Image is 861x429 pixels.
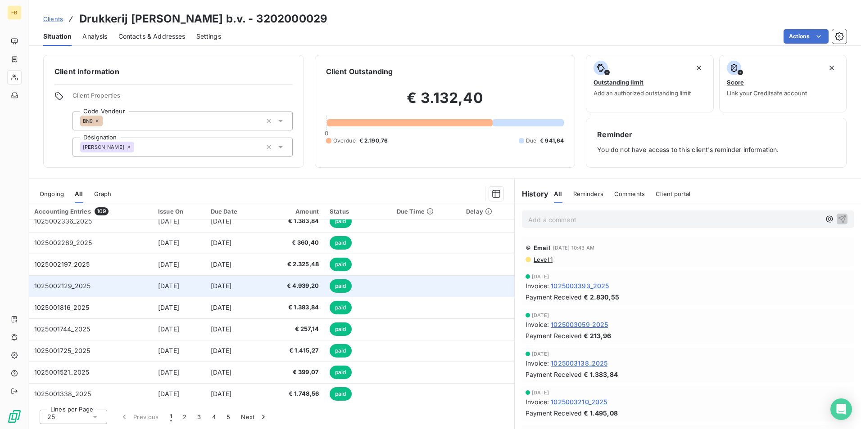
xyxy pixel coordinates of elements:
[553,245,594,250] span: [DATE] 10:43 AM
[526,358,549,368] span: Invoice :
[34,368,89,376] span: 1025001521_2025
[359,137,388,145] span: € 2.190,76
[75,190,83,197] span: All
[551,320,608,329] span: 1025003059_2025
[236,407,273,426] button: Next
[192,407,206,426] button: 3
[211,304,232,311] span: [DATE]
[34,217,92,225] span: 1025002336_2025
[532,313,549,318] span: [DATE]
[326,66,393,77] h6: Client Outstanding
[526,281,549,290] span: Invoice :
[515,188,548,199] h6: History
[265,238,319,247] span: € 360,40
[211,239,232,246] span: [DATE]
[265,208,319,215] div: Amount
[584,292,619,302] span: € 2.830,55
[34,282,91,290] span: 1025002129_2025
[330,236,352,250] span: paid
[211,260,232,268] span: [DATE]
[330,344,352,357] span: paid
[265,217,319,226] span: € 1.383,84
[584,408,618,418] span: € 1.495,08
[211,368,232,376] span: [DATE]
[79,11,327,27] h3: Drukkerij [PERSON_NAME] b.v. - 3202000029
[265,325,319,334] span: € 257,14
[34,347,90,354] span: 1025001725_2025
[164,407,177,426] button: 1
[196,32,221,41] span: Settings
[594,79,643,86] span: Outstanding limit
[584,370,618,379] span: € 1.383,84
[614,190,645,197] span: Comments
[573,190,603,197] span: Reminders
[73,92,293,104] span: Client Properties
[597,129,835,140] h6: Reminder
[265,282,319,290] span: € 4.939,20
[330,387,352,401] span: paid
[211,347,232,354] span: [DATE]
[594,89,691,97] span: Add an authorized outstanding limit
[158,368,179,376] span: [DATE]
[83,144,124,150] span: [PERSON_NAME]
[526,320,549,329] span: Invoice :
[784,29,829,44] button: Actions
[830,398,852,420] div: Open Intercom Messenger
[397,208,455,215] div: Due Time
[54,66,293,77] h6: Client information
[526,331,582,340] span: Payment Received
[47,412,55,421] span: 25
[265,346,319,355] span: € 1.415,27
[526,137,536,145] span: Due
[7,5,22,20] div: FB
[584,331,611,340] span: € 213,96
[43,32,72,41] span: Situation
[158,217,179,225] span: [DATE]
[103,117,110,125] input: Add a tag
[82,32,107,41] span: Analysis
[83,118,93,124] span: BN9
[34,325,90,333] span: 1025001744_2025
[43,14,63,23] a: Clients
[330,214,352,228] span: paid
[177,407,192,426] button: 2
[158,390,179,398] span: [DATE]
[330,208,386,215] div: Status
[532,390,549,395] span: [DATE]
[330,366,352,379] span: paid
[532,351,549,357] span: [DATE]
[211,208,254,215] div: Due Date
[719,55,847,112] button: ScoreLink your Creditsafe account
[158,239,179,246] span: [DATE]
[532,274,549,279] span: [DATE]
[466,208,509,215] div: Delay
[34,260,90,268] span: 1025002197_2025
[34,207,147,215] div: Accounting Entries
[43,15,63,22] span: Clients
[326,89,564,116] h2: € 3.132,40
[330,322,352,336] span: paid
[211,282,232,290] span: [DATE]
[330,301,352,314] span: paid
[656,190,690,197] span: Client portal
[265,368,319,377] span: € 399,07
[325,130,328,137] span: 0
[170,412,172,421] span: 1
[533,256,553,263] span: Level 1
[597,129,835,156] div: You do not have access to this client's reminder information.
[7,409,22,424] img: Logo LeanPay
[158,208,200,215] div: Issue On
[158,304,179,311] span: [DATE]
[265,389,319,398] span: € 1.748,56
[727,89,807,97] span: Link your Creditsafe account
[158,260,179,268] span: [DATE]
[40,190,64,197] span: Ongoing
[34,239,92,246] span: 1025002269_2025
[330,279,352,293] span: paid
[158,282,179,290] span: [DATE]
[34,390,91,398] span: 1025001338_2025
[526,370,582,379] span: Payment Received
[94,190,112,197] span: Graph
[221,407,236,426] button: 5
[586,55,713,112] button: Outstanding limitAdd an authorized outstanding limit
